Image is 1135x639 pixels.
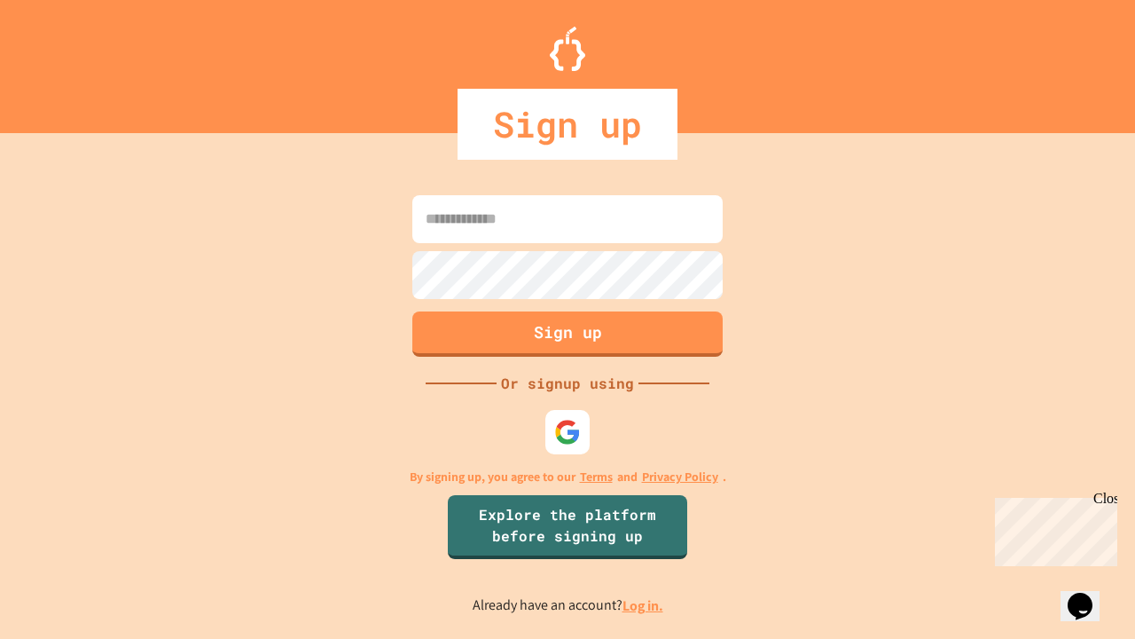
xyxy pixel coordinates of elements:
[412,312,723,357] button: Sign up
[458,89,677,160] div: Sign up
[448,495,687,559] a: Explore the platform before signing up
[988,491,1117,566] iframe: chat widget
[410,468,726,486] p: By signing up, you agree to our and .
[497,373,638,394] div: Or signup using
[1061,568,1117,621] iframe: chat widget
[7,7,122,113] div: Chat with us now!Close
[580,468,613,486] a: Terms
[550,27,585,71] img: Logo.svg
[473,595,663,617] p: Already have an account?
[622,596,663,615] a: Log in.
[554,419,581,446] img: google-icon.svg
[642,468,718,486] a: Privacy Policy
